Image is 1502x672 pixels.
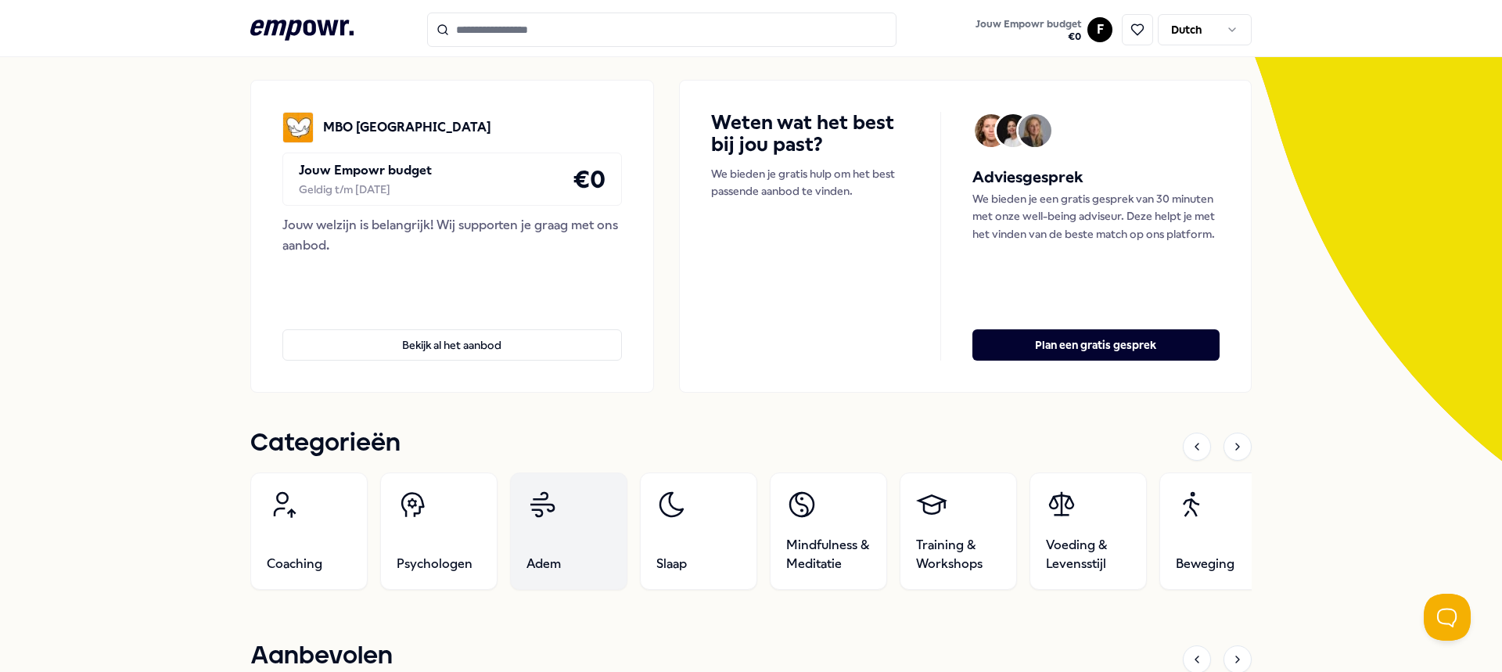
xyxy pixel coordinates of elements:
[299,181,432,198] div: Geldig t/m [DATE]
[1087,17,1112,42] button: F
[711,112,909,156] h4: Weten wat het best bij jou past?
[380,473,498,590] a: Psychologen
[786,536,871,573] span: Mindfulness & Meditatie
[640,473,757,590] a: Slaap
[1159,473,1277,590] a: Beweging
[510,473,627,590] a: Adem
[282,215,622,255] div: Jouw welzijn is belangrijk! Wij supporten je graag met ons aanbod.
[282,112,314,143] img: MBO Amersfoort
[976,18,1081,31] span: Jouw Empowr budget
[299,160,432,181] p: Jouw Empowr budget
[397,555,473,573] span: Psychologen
[997,114,1029,147] img: Avatar
[975,114,1008,147] img: Avatar
[1424,594,1471,641] iframe: Help Scout Beacon - Open
[656,555,687,573] span: Slaap
[1019,114,1051,147] img: Avatar
[972,165,1220,190] h5: Adviesgesprek
[900,473,1017,590] a: Training & Workshops
[1176,555,1234,573] span: Beweging
[282,304,622,361] a: Bekijk al het aanbod
[972,190,1220,243] p: We bieden je een gratis gesprek van 30 minuten met onze well-being adviseur. Deze helpt je met he...
[1029,473,1147,590] a: Voeding & Levensstijl
[1046,536,1130,573] span: Voeding & Levensstijl
[916,536,1001,573] span: Training & Workshops
[969,13,1087,46] a: Jouw Empowr budget€0
[250,424,401,463] h1: Categorieën
[282,329,622,361] button: Bekijk al het aanbod
[323,117,491,138] p: MBO [GEOGRAPHIC_DATA]
[770,473,887,590] a: Mindfulness & Meditatie
[526,555,561,573] span: Adem
[711,165,909,200] p: We bieden je gratis hulp om het best passende aanbod te vinden.
[972,329,1220,361] button: Plan een gratis gesprek
[250,473,368,590] a: Coaching
[976,31,1081,43] span: € 0
[972,15,1084,46] button: Jouw Empowr budget€0
[427,13,897,47] input: Search for products, categories or subcategories
[267,555,322,573] span: Coaching
[573,160,605,199] h4: € 0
